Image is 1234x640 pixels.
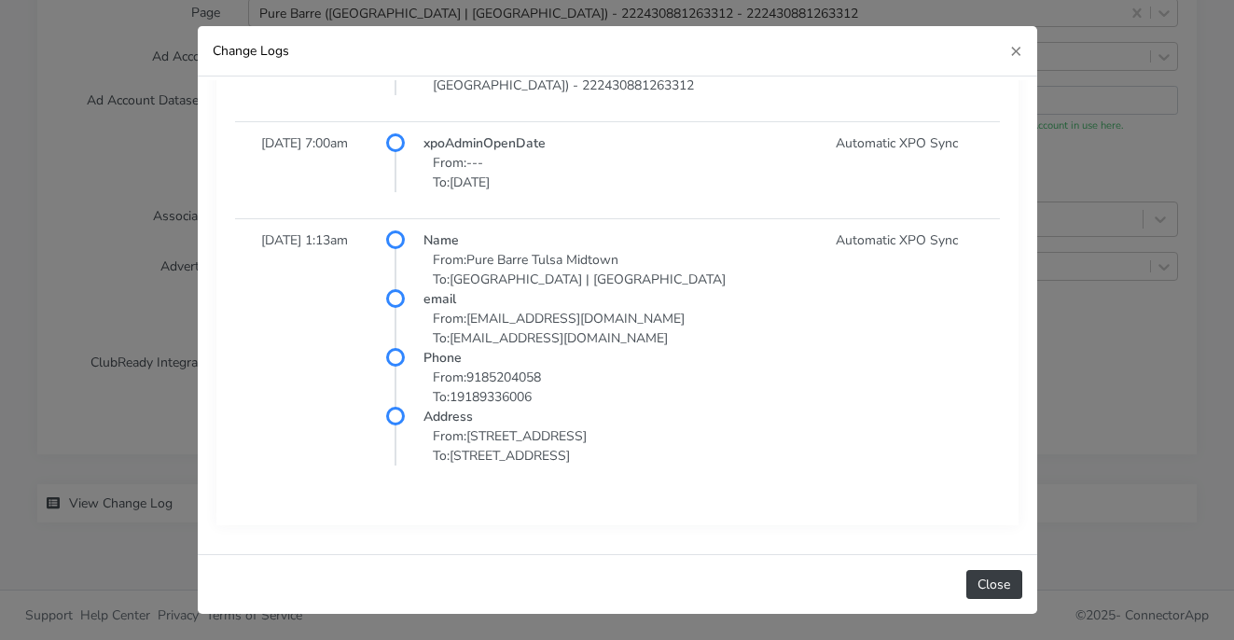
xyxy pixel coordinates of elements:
p: From: [STREET_ADDRESS] To: [STREET_ADDRESS] [423,426,783,466]
button: Close [995,26,1037,76]
p: From: --- To: [DATE] [423,153,783,192]
strong: Address [423,408,473,425]
p: From: Pure Barre Tulsa Midtown To: [GEOGRAPHIC_DATA] | [GEOGRAPHIC_DATA] [423,250,783,289]
p: From: [EMAIL_ADDRESS][DOMAIN_NAME] To: [EMAIL_ADDRESS][DOMAIN_NAME] [423,309,783,348]
h5: Change Logs [213,41,289,61]
p: From: 9185204058 To: 19189336006 [423,368,783,407]
td: [DATE] 1:13am [235,219,375,493]
td: Automatic XPO Sync [795,219,1000,493]
span: × [1010,37,1022,63]
strong: xpoAdminOpenDate [423,134,546,152]
strong: Phone [423,349,462,367]
td: Automatic XPO Sync [795,122,1000,219]
button: Close [966,570,1021,599]
td: [DATE] 7:00am [235,122,375,219]
strong: email [423,290,456,308]
strong: Name [423,231,459,249]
